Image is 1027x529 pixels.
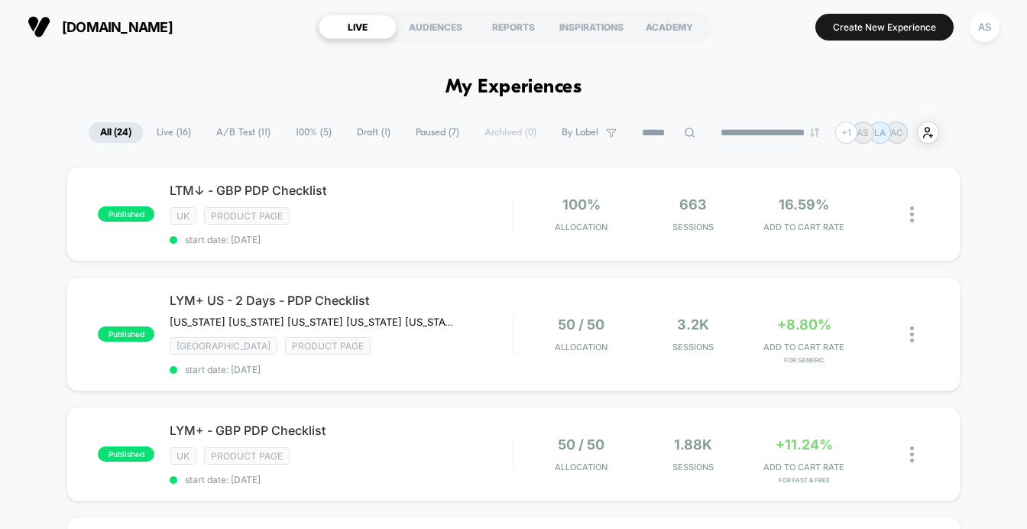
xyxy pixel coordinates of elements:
[205,122,282,143] span: A/B Test ( 11 )
[170,316,453,328] span: [US_STATE] [US_STATE] [US_STATE] [US_STATE] [US_STATE] [US_STATE] [US_STATE] [US_STATE] [US_STATE...
[641,222,745,232] span: Sessions
[62,19,173,35] span: [DOMAIN_NAME]
[970,12,999,42] div: AS
[98,446,154,462] span: published
[445,76,582,99] h1: My Experiences
[910,446,914,462] img: close
[475,15,552,39] div: REPORTS
[397,15,475,39] div: AUDIENCES
[835,122,857,144] div: + 1
[558,316,604,333] span: 50 / 50
[641,462,745,472] span: Sessions
[679,196,707,213] span: 663
[170,207,196,225] span: UK
[677,316,709,333] span: 3.2k
[752,356,856,364] span: for Generic
[555,462,607,472] span: Allocation
[170,293,513,308] span: LYM+ US - 2 Days - PDP Checklist
[345,122,402,143] span: Draft ( 1 )
[910,206,914,222] img: close
[145,122,202,143] span: Live ( 16 )
[552,15,630,39] div: INSPIRATIONS
[170,474,513,485] span: start date: [DATE]
[170,337,277,355] span: [GEOGRAPHIC_DATA]
[874,127,886,138] p: LA
[752,342,856,352] span: ADD TO CART RATE
[562,196,601,213] span: 100%
[204,207,290,225] span: Product Page
[910,326,914,342] img: close
[285,337,371,355] span: Product Page
[641,342,745,352] span: Sessions
[555,222,607,232] span: Allocation
[779,196,829,213] span: 16.59%
[752,462,856,472] span: ADD TO CART RATE
[777,316,831,333] span: +8.80%
[857,127,869,138] p: AS
[23,15,177,39] button: [DOMAIN_NAME]
[170,183,513,198] span: LTM↓ - GBP PDP Checklist
[815,14,954,41] button: Create New Experience
[28,15,50,38] img: Visually logo
[170,364,513,375] span: start date: [DATE]
[204,447,290,465] span: Product Page
[98,326,154,342] span: published
[555,342,607,352] span: Allocation
[810,128,819,137] img: end
[558,437,604,453] span: 50 / 50
[562,127,598,138] span: By Label
[98,206,154,222] span: published
[170,447,196,465] span: UK
[776,437,833,453] span: +11.24%
[752,222,856,232] span: ADD TO CART RATE
[630,15,708,39] div: ACADEMY
[89,122,143,143] span: All ( 24 )
[965,11,1004,43] button: AS
[284,122,343,143] span: 100% ( 5 )
[890,127,903,138] p: AC
[404,122,471,143] span: Paused ( 7 )
[170,423,513,438] span: LYM+ - GBP PDP Checklist
[674,437,712,453] span: 1.88k
[752,476,856,484] span: for Fast & Free
[170,234,513,245] span: start date: [DATE]
[319,15,397,39] div: LIVE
